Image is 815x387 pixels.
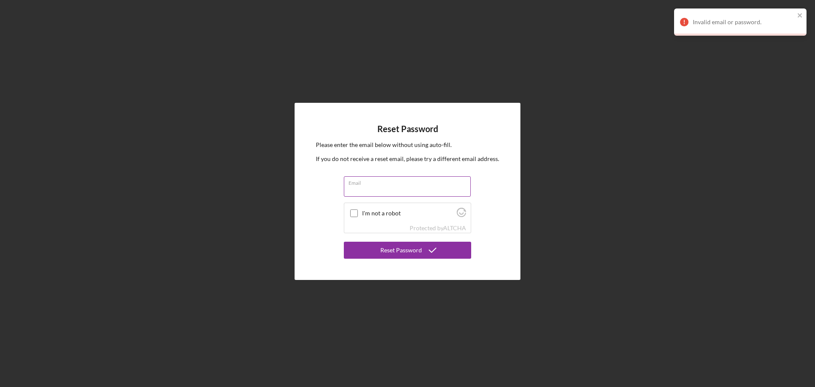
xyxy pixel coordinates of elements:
p: Please enter the email below without using auto-fill. [316,140,499,150]
div: Invalid email or password. [693,19,795,25]
button: close [797,12,803,20]
label: I'm not a robot [362,210,454,217]
button: Reset Password [344,242,471,259]
label: Email [348,177,471,186]
h4: Reset Password [377,124,438,134]
a: Visit Altcha.org [443,224,466,232]
a: Visit Altcha.org [457,211,466,218]
div: Protected by [410,225,466,232]
p: If you do not receive a reset email, please try a different email address. [316,154,499,164]
div: Reset Password [380,242,422,259]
